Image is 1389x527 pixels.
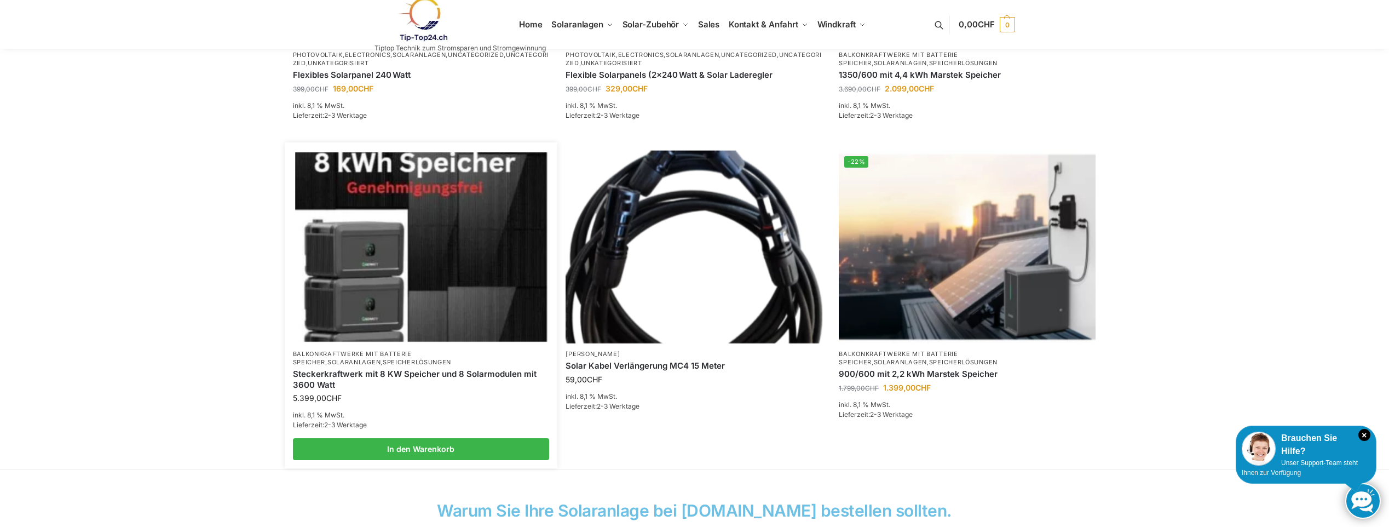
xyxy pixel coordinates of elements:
a: Unkategorisiert [581,59,642,67]
a: [PERSON_NAME] [566,350,620,358]
bdi: 2.099,00 [885,84,934,93]
span: CHF [978,19,995,30]
a: Solaranlagen [393,51,446,59]
a: Uncategorized [293,51,549,67]
h2: Warum Sie Ihre Solaranlage bei [DOMAIN_NAME] bestellen sollten. [426,502,962,519]
a: Photovoltaik [293,51,343,59]
p: , , [293,350,550,367]
bdi: 329,00 [606,84,648,93]
img: Home 12 [566,151,822,343]
a: Speicherlösungen [929,358,998,366]
span: CHF [587,85,601,93]
bdi: 5.399,00 [293,393,342,403]
p: , , , , , [293,51,550,68]
p: inkl. 8,1 % MwSt. [839,400,1096,410]
a: Uncategorized [721,51,777,59]
span: CHF [315,85,328,93]
a: 900/600 mit 2,2 kWh Marstek Speicher [839,369,1096,380]
a: Steckerkraftwerk mit 8 KW Speicher und 8 Solarmodulen mit 3600 Watt [293,369,550,390]
p: , , , , , [566,51,822,68]
p: Tiptop Technik zum Stromsparen und Stromgewinnung [374,45,546,51]
span: Lieferzeit: [293,111,367,119]
bdi: 399,00 [566,85,601,93]
a: Flexibles Solarpanel 240 Watt [293,70,550,81]
span: Lieferzeit: [839,111,913,119]
bdi: 169,00 [333,84,373,93]
p: inkl. 8,1 % MwSt. [566,392,822,402]
bdi: 59,00 [566,375,602,384]
span: Kontakt & Anfahrt [729,19,798,30]
span: CHF [867,85,880,93]
p: , , [839,350,1096,367]
img: Customer service [1242,432,1276,466]
span: 2-3 Werktage [324,111,367,119]
a: Solaranlagen [666,51,719,59]
bdi: 3.690,00 [839,85,880,93]
span: Lieferzeit: [293,421,367,429]
p: inkl. 8,1 % MwSt. [566,101,822,111]
i: Schließen [1358,429,1370,441]
span: 2-3 Werktage [870,410,913,419]
a: Unkategorisiert [308,59,369,67]
img: Home 11 [295,152,547,341]
a: Balkonkraftwerke mit Batterie Speicher [293,350,412,366]
span: 2-3 Werktage [324,421,367,429]
a: Solaranlagen [874,358,927,366]
a: Solaranlagen [327,358,381,366]
a: Solar-Verlängerungskabel [566,151,822,343]
a: Photovoltaik [566,51,615,59]
a: 0,00CHF 0 [959,8,1015,41]
span: Sales [698,19,720,30]
bdi: 399,00 [293,85,328,93]
p: inkl. 8,1 % MwSt. [839,101,1096,111]
span: Lieferzeit: [566,111,639,119]
a: Steckerkraftwerk mit 8 KW Speicher und 8 Solarmodulen mit 3600 Watt [295,152,547,341]
span: Unser Support-Team steht Ihnen zur Verfügung [1242,459,1358,477]
span: 2-3 Werktage [597,402,639,410]
a: Flexible Solarpanels (2×240 Watt & Solar Laderegler [566,70,822,81]
bdi: 1.799,00 [839,384,879,392]
p: , , [839,51,1096,68]
a: 1350/600 mit 4,4 kWh Marstek Speicher [839,70,1096,81]
img: Home 10 [839,151,1096,343]
bdi: 1.399,00 [883,383,931,392]
span: CHF [919,84,934,93]
a: In den Warenkorb legen: „Steckerkraftwerk mit 8 KW Speicher und 8 Solarmodulen mit 3600 Watt“ [293,438,550,460]
span: 2-3 Werktage [597,111,639,119]
span: 0 [1000,17,1015,32]
span: CHF [326,393,342,403]
a: Solaranlagen [874,59,927,67]
span: CHF [865,384,879,392]
span: Lieferzeit: [566,402,639,410]
a: Uncategorized [448,51,504,59]
span: Solaranlagen [551,19,603,30]
a: Electronics [345,51,391,59]
p: inkl. 8,1 % MwSt. [293,101,550,111]
span: Solar-Zubehör [623,19,679,30]
span: CHF [915,383,931,392]
span: Lieferzeit: [839,410,913,419]
span: Windkraft [817,19,856,30]
a: Speicherlösungen [383,358,451,366]
span: CHF [632,84,648,93]
a: Solar Kabel Verlängerung MC4 15 Meter [566,360,822,371]
a: Electronics [618,51,664,59]
span: CHF [358,84,373,93]
span: CHF [587,375,602,384]
p: inkl. 8,1 % MwSt. [293,410,550,420]
a: Uncategorized [566,51,821,67]
span: 2-3 Werktage [870,111,913,119]
a: -22%Balkonkraftwerk mit Marstek Speicher [839,151,1096,343]
div: Brauchen Sie Hilfe? [1242,432,1370,458]
a: Balkonkraftwerke mit Batterie Speicher [839,51,958,67]
a: Speicherlösungen [929,59,998,67]
a: Balkonkraftwerke mit Batterie Speicher [839,350,958,366]
span: 0,00 [959,19,994,30]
